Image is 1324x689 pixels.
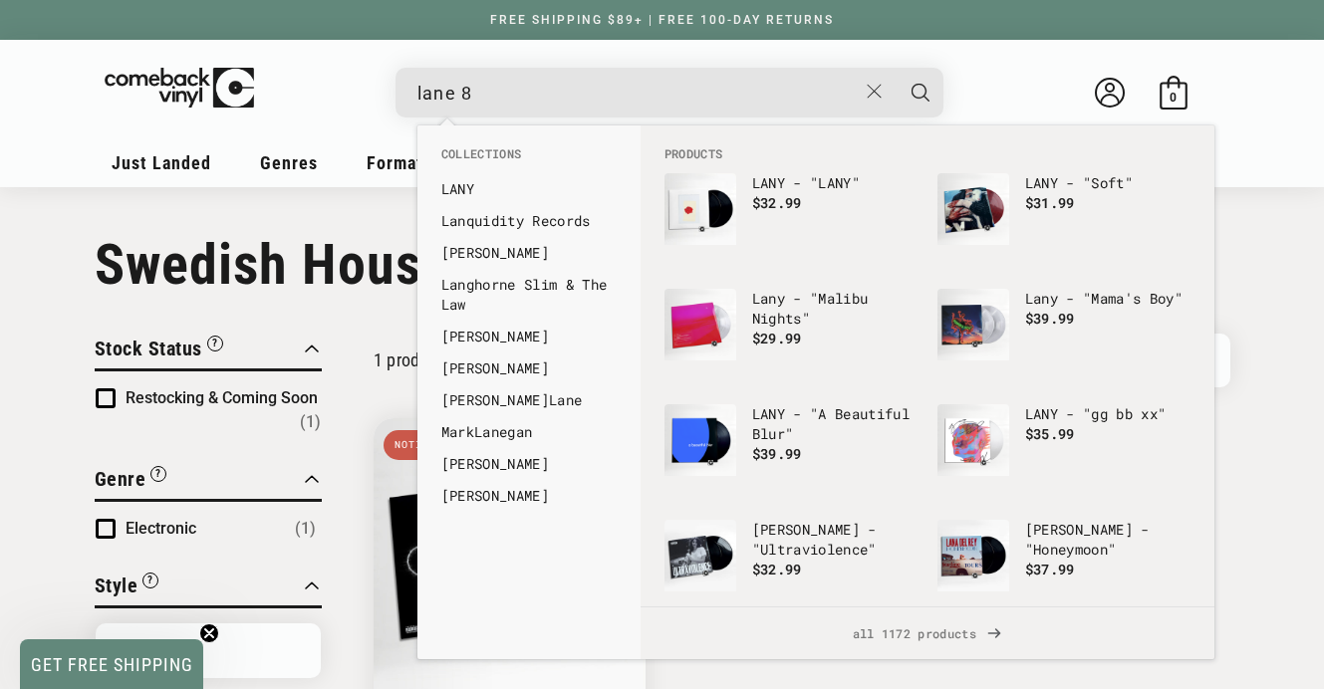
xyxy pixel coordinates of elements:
[431,352,627,384] li: collections: Harold Land
[112,152,211,173] span: Just Landed
[374,349,443,370] p: 1 product
[126,388,318,407] span: Restocking & Coming Soon
[367,152,432,173] span: Formats
[431,321,627,352] li: collections: Jessy Lanza
[1025,289,1191,309] p: Lany - "Mama's Boy"
[199,623,219,643] button: Close teaser
[1025,173,1191,193] p: LANY - "Soft"
[95,334,223,368] button: Filter by Stock Status
[664,404,918,500] a: LANY - "A Beautiful Blur" LANY - "A Beautiful Blur" $39.99
[441,358,617,378] a: [PERSON_NAME]
[937,289,1191,384] a: Lany - "Mama's Boy" Lany - "Mama's Boy" $39.99
[441,243,617,263] a: [PERSON_NAME]
[641,606,1214,659] div: View All
[664,520,918,615] a: Lana Del Rey - "Ultraviolence" [PERSON_NAME] - "Ultraviolence" $32.99
[655,145,1200,163] li: Products
[95,464,167,499] button: Filter by Genre
[300,410,321,434] span: Number of products: (1)
[295,517,316,541] span: Number of products: (1)
[126,519,196,538] span: Electronic
[95,232,1230,298] h1: Swedish House Mafia
[664,173,918,269] a: LANY - "LANY" LANY - "LANY" $32.99
[431,237,627,269] li: collections: Lana Del Rey
[1025,560,1075,578] span: $37.99
[937,173,1009,245] img: LANY - "Soft"
[431,145,627,173] li: Collections
[927,394,1200,510] li: products: LANY - "gg bb xx"
[96,623,321,678] input: Search Options
[1025,309,1075,328] span: $39.99
[431,269,627,321] li: collections: Langhorne Slim & The Law
[937,404,1191,500] a: LANY - "gg bb xx" LANY - "gg bb xx" $35.99
[431,173,627,205] li: collections: LANY
[655,510,927,625] li: products: Lana Del Rey - "Ultraviolence"
[470,13,854,27] a: FREE SHIPPING $89+ | FREE 100-DAY RETURNS
[431,416,627,448] li: collections: Mark Lanegan
[664,289,918,384] a: Lany - "Malibu Nights" Lany - "Malibu Nights" $29.99
[752,173,918,193] p: LANY - "LANY"
[474,422,507,441] b: Lane
[752,520,918,560] p: [PERSON_NAME] - "Ultraviolence"
[664,404,736,476] img: LANY - "A Beautiful Blur"
[752,193,802,212] span: $32.99
[95,337,202,360] span: Stock Status
[1025,404,1191,424] p: LANY - "gg bb xx"
[927,279,1200,394] li: products: Lany - "Mama's Boy"
[657,607,1198,659] span: all 1172 products
[31,654,193,675] span: GET FREE SHIPPING
[417,73,857,114] input: When autocomplete results are available use up and down arrows to review and enter to select
[441,179,617,199] a: LANY
[441,454,617,474] a: [PERSON_NAME]
[1025,520,1191,560] p: [PERSON_NAME] - "Honeymoon"
[752,444,802,463] span: $39.99
[260,152,318,173] span: Genres
[95,571,159,605] button: Filter by Style
[752,289,918,329] p: Lany - "Malibu Nights"
[752,329,802,347] span: $29.99
[655,163,927,279] li: products: LANY - "LANY"
[549,390,582,409] b: Lane
[441,327,617,346] a: [PERSON_NAME]
[664,520,736,591] img: Lana Del Rey - "Ultraviolence"
[431,384,627,416] li: collections: Nikki Lane
[641,607,1214,659] a: all 1172 products
[927,163,1200,279] li: products: LANY - "Soft"
[937,520,1191,615] a: Lana Del Rey - "Honeymoon" [PERSON_NAME] - "Honeymoon" $37.99
[20,639,203,689] div: GET FREE SHIPPINGClose teaser
[441,211,617,231] a: Lanquidity Records
[937,404,1009,476] img: LANY - "gg bb xx"
[431,205,627,237] li: collections: Lanquidity Records
[95,467,146,491] span: Genre
[431,480,627,512] li: collections: Daniel Lanois
[664,173,736,245] img: LANY - "LANY"
[937,289,1009,360] img: Lany - "Mama's Boy"
[441,275,617,315] a: Langhorne Slim & The Law
[937,173,1191,269] a: LANY - "Soft" LANY - "Soft" $31.99
[937,520,1009,591] img: Lana Del Rey - "Honeymoon"
[1025,193,1075,212] span: $31.99
[655,279,927,394] li: products: Lany - "Malibu Nights"
[641,125,1214,606] div: Products
[752,560,802,578] span: $32.99
[1170,90,1177,105] span: 0
[896,68,945,117] button: Search
[396,68,943,117] div: Search
[856,70,893,114] button: Close
[1025,424,1075,443] span: $35.99
[431,448,627,480] li: collections: Sammi Lanzetta
[655,394,927,510] li: products: LANY - "A Beautiful Blur"
[95,574,138,597] span: Style
[927,510,1200,625] li: products: Lana Del Rey - "Honeymoon"
[417,125,641,522] div: Collections
[752,404,918,444] p: LANY - "A Beautiful Blur"
[441,422,617,442] a: MarkLanegan
[664,289,736,360] img: Lany - "Malibu Nights"
[441,486,617,506] a: [PERSON_NAME]
[441,390,617,410] a: [PERSON_NAME]Lane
